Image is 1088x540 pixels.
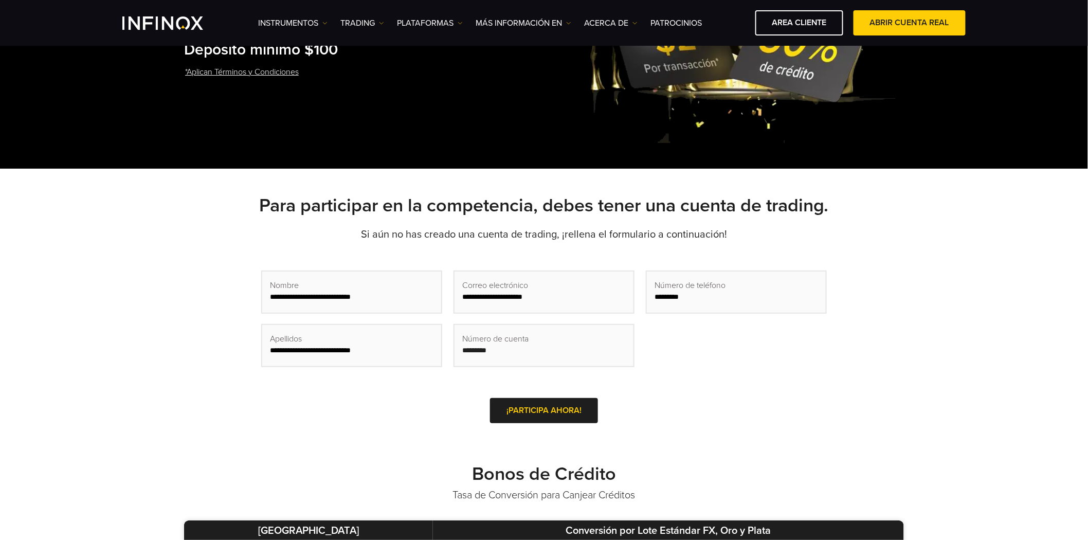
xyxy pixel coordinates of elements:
[184,488,904,502] p: Tasa de Conversión para Canjear Créditos
[397,17,463,29] a: PLATAFORMAS
[650,17,702,29] a: Patrocinios
[270,333,302,345] span: Apellidos
[340,17,384,29] a: TRADING
[122,16,227,30] a: INFINOX Logo
[258,17,328,29] a: Instrumentos
[584,17,638,29] a: ACERCA DE
[184,227,904,242] p: Si aún no has creado una cuenta de trading, ¡rellena el formulario a continuación!
[854,10,966,35] a: ABRIR CUENTA REAL
[472,463,616,485] strong: Bonos de Crédito
[462,333,529,345] span: Número de cuenta
[476,17,571,29] a: Más información en
[270,279,299,292] span: Nombre
[259,194,829,217] strong: Para participar en la competencia, debes tener una cuenta de trading.
[655,279,726,292] span: Número de teléfono
[184,60,300,85] a: *Aplican Términos y Condiciones
[755,10,843,35] a: AREA CLIENTE
[462,279,528,292] span: Correo electrónico
[490,398,598,423] a: ¡PARTICIPA AHORA!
